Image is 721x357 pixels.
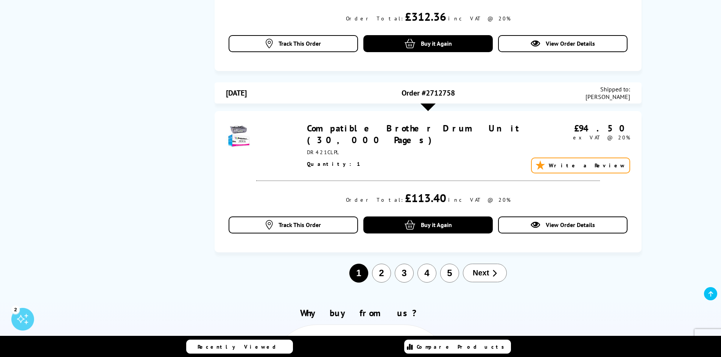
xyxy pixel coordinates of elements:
[346,196,403,203] div: Order Total:
[549,162,626,169] span: Write a Review
[421,40,452,47] span: Buy it Again
[498,216,628,233] a: View Order Details
[404,340,511,354] a: Compare Products
[531,158,630,173] a: Write a Review
[229,35,358,52] a: Track This Order
[440,264,459,283] button: 5
[463,264,507,282] button: Next
[226,122,252,149] img: Compatible Brother Drum Unit (30,000 Pages)
[11,305,20,314] div: 2
[307,122,520,146] a: Compatible Brother Drum Unit (30,000 Pages)
[448,196,511,203] div: inc VAT @ 20%
[79,307,642,319] h2: Why buy from us?
[198,343,283,350] span: Recently Viewed
[307,149,533,156] div: DR421CLPL
[417,264,436,283] button: 4
[421,221,452,229] span: Buy it Again
[405,9,446,24] div: £312.36
[402,88,455,98] span: Order #2712758
[372,264,391,283] button: 2
[279,40,321,47] span: Track This Order
[395,264,414,283] button: 3
[586,85,630,93] span: Shipped to:
[363,35,493,52] a: Buy it Again
[546,221,595,229] span: View Order Details
[229,216,358,233] a: Track This Order
[533,122,630,134] div: £94.50
[473,269,489,277] span: Next
[279,221,321,229] span: Track This Order
[363,216,493,233] a: Buy it Again
[546,40,595,47] span: View Order Details
[346,15,403,22] div: Order Total:
[498,35,628,52] a: View Order Details
[417,343,508,350] span: Compare Products
[448,15,511,22] div: inc VAT @ 20%
[586,93,630,100] span: [PERSON_NAME]
[405,190,446,205] div: £113.40
[307,161,361,167] span: Quantity: 1
[533,134,630,141] div: ex VAT @ 20%
[226,88,247,98] span: [DATE]
[186,340,293,354] a: Recently Viewed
